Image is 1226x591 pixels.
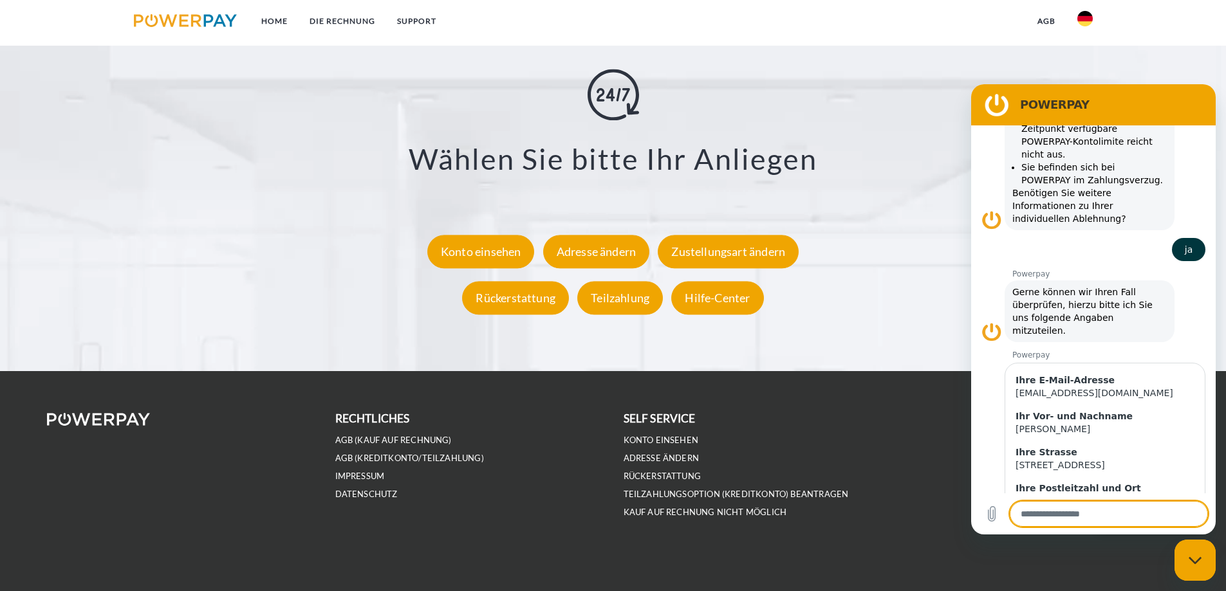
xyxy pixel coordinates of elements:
[335,471,385,482] a: IMPRESSUM
[459,291,572,305] a: Rückerstattung
[658,235,799,268] div: Zustellungsart ändern
[335,453,484,464] a: AGB (Kreditkonto/Teilzahlung)
[624,507,787,518] a: Kauf auf Rechnung nicht möglich
[335,435,452,446] a: AGB (Kauf auf Rechnung)
[1077,11,1093,26] img: de
[971,84,1216,534] iframe: Messaging-Fenster
[543,235,650,268] div: Adresse ändern
[1175,540,1216,581] iframe: Schaltfläche zum Öffnen des Messaging-Fensters; Konversation läuft
[624,412,696,425] b: self service
[427,235,535,268] div: Konto einsehen
[134,14,237,27] img: logo-powerpay.svg
[624,453,700,464] a: Adresse ändern
[299,10,386,33] a: DIE RECHNUNG
[574,291,666,305] a: Teilzahlung
[624,471,701,482] a: Rückerstattung
[577,281,663,314] div: Teilzahlung
[250,10,299,33] a: Home
[386,10,447,33] a: SUPPORT
[77,141,1149,177] h3: Wählen Sie bitte Ihr Anliegen
[335,412,410,425] b: rechtliches
[588,69,639,121] img: online-shopping.svg
[624,435,699,446] a: Konto einsehen
[655,244,802,259] a: Zustellungsart ändern
[624,489,849,500] a: Teilzahlungsoption (KREDITKONTO) beantragen
[47,413,151,426] img: logo-powerpay-white.svg
[335,489,398,500] a: DATENSCHUTZ
[462,281,569,314] div: Rückerstattung
[668,291,766,305] a: Hilfe-Center
[424,244,538,259] a: Konto einsehen
[1026,10,1066,33] a: agb
[540,244,653,259] a: Adresse ändern
[671,281,763,314] div: Hilfe-Center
